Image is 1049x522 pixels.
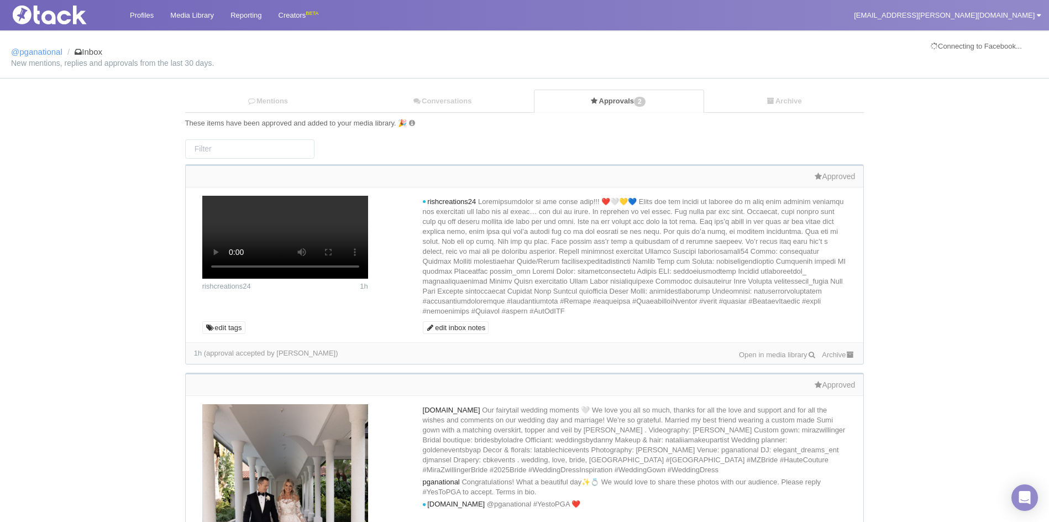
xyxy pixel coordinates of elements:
a: Conversations [350,90,534,113]
a: Approvals2 [534,90,704,113]
a: edit tags [202,321,245,335]
a: edit inbox notes [423,321,489,335]
div: (approval accepted by [PERSON_NAME]) [204,349,338,357]
div: BETA [306,8,318,19]
span: [DOMAIN_NAME] [427,500,485,508]
span: [DOMAIN_NAME] [423,406,480,414]
span: rishcreations24 [427,197,476,206]
span: 2 [634,97,646,107]
i: new [423,200,426,203]
div: Approved [194,380,856,390]
a: Archive [704,90,864,113]
time: Posted: 2025-10-15 14:49 UTC [360,281,368,291]
time: Latest comment: 2025-10-15 14:50 UTC [194,349,204,357]
div: These items have been approved and added to your media library. 🎉 [185,118,864,128]
div: Approved [194,171,856,181]
a: Open in media library [739,351,816,359]
a: rishcreations24 [202,282,251,290]
input: Filter [185,139,314,159]
small: New mentions, replies and approvals from the last 30 days. [11,59,1038,67]
span: Loremipsumdolor si ame conse adip!!! ❤️🤍💛💙 Elits doe tem incidi ut laboree do m aliq enim adminim... [423,197,846,315]
a: Archive [822,351,855,359]
a: @pganational [11,47,62,56]
iframe: fb:login_button Facebook Social Plugin [931,51,1038,67]
div: Connecting to Facebook... [931,41,1038,51]
a: Mentions [185,90,350,113]
div: Open Intercom Messenger [1011,484,1038,511]
span: Our fairytail wedding moments 🤍 We love you all so much, thanks for all the love and support and ... [423,406,846,474]
li: Inbox [65,47,102,57]
span: Congratulations! What a beautiful day✨💍 We would love to share these photos with our audience. Pl... [423,478,821,496]
span: 1h [194,349,202,357]
span: 1h [360,282,368,290]
img: Tack [8,6,119,24]
span: @pganational #YestoPGA ❤️ [487,500,581,508]
span: pganational [423,478,460,486]
i: new [423,503,426,507]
